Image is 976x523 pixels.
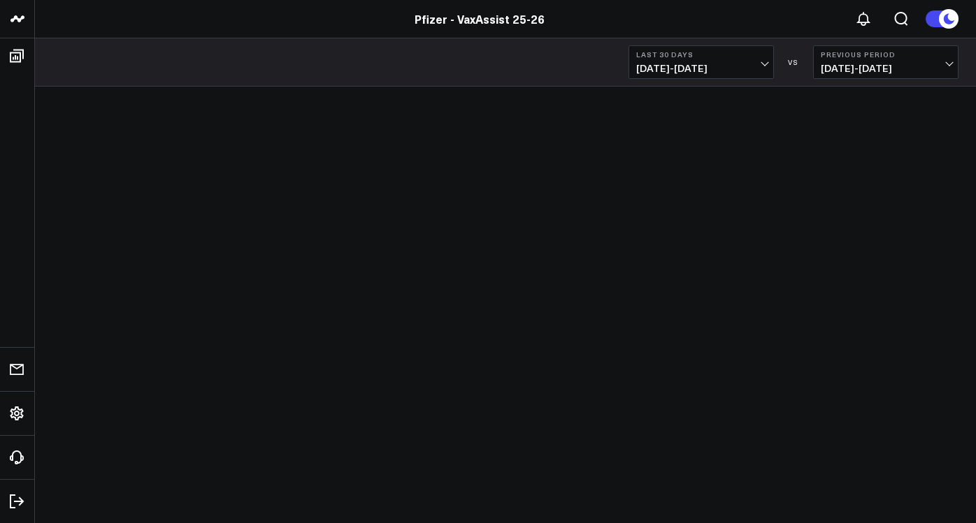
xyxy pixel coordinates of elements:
span: [DATE] - [DATE] [636,63,766,74]
span: [DATE] - [DATE] [821,63,951,74]
a: Pfizer - VaxAssist 25-26 [415,11,545,27]
button: Previous Period[DATE]-[DATE] [813,45,959,79]
b: Previous Period [821,50,951,59]
div: VS [781,58,806,66]
b: Last 30 Days [636,50,766,59]
button: Last 30 Days[DATE]-[DATE] [629,45,774,79]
